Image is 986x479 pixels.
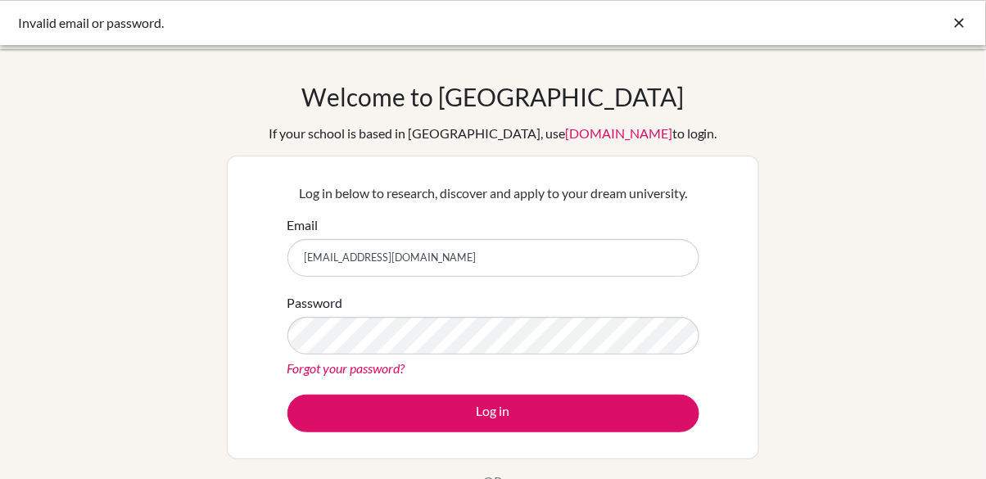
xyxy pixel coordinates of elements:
[287,395,699,432] button: Log in
[18,13,722,33] div: Invalid email or password.
[287,360,405,376] a: Forgot your password?
[565,125,672,141] a: [DOMAIN_NAME]
[287,215,319,235] label: Email
[269,124,717,143] div: If your school is based in [GEOGRAPHIC_DATA], use to login.
[302,82,685,111] h1: Welcome to [GEOGRAPHIC_DATA]
[287,293,343,313] label: Password
[287,183,699,203] p: Log in below to research, discover and apply to your dream university.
